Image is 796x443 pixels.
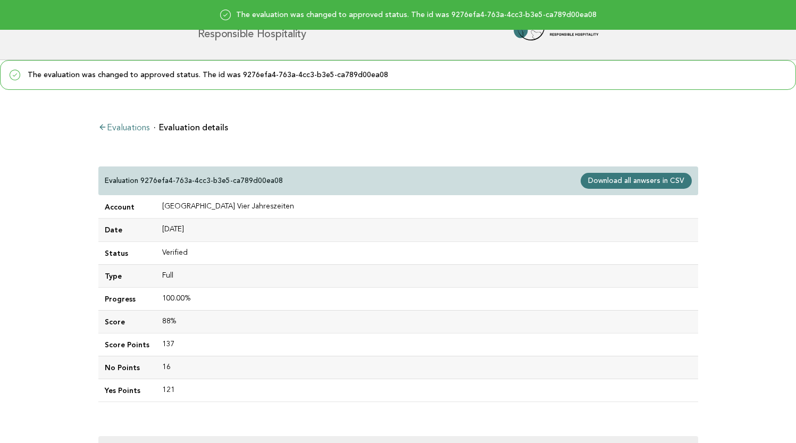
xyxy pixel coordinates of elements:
[514,13,599,47] img: Forbes Travel Guide
[156,310,698,333] td: 88%
[98,333,156,356] td: Score Points
[156,333,698,356] td: 137
[156,356,698,379] td: 16
[154,123,228,132] li: Evaluation details
[156,241,698,264] td: Verified
[98,241,156,264] td: Status
[156,379,698,402] td: 121
[98,196,156,219] td: Account
[156,196,698,219] td: [GEOGRAPHIC_DATA] Vier Jahreszeiten
[98,264,156,287] td: Type
[105,176,283,186] p: Evaluation 9276efa4-763a-4cc3-b3e5-ca789d00ea08
[98,379,156,402] td: Yes Points
[98,219,156,241] td: Date
[156,219,698,241] td: [DATE]
[98,356,156,379] td: No Points
[156,287,698,310] td: 100.00%
[98,287,156,310] td: Progress
[98,124,149,132] a: Evaluations
[581,173,691,189] a: Download all anwsers in CSV
[198,20,306,40] h1: Responsible Hospitality
[98,310,156,333] td: Score
[156,264,698,287] td: Full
